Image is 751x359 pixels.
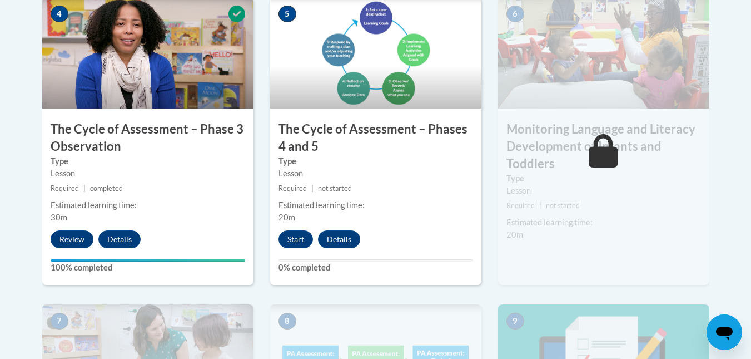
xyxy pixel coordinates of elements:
[318,184,352,193] span: not started
[90,184,123,193] span: completed
[51,6,68,22] span: 4
[539,201,541,210] span: |
[270,121,481,155] h3: The Cycle of Assessment – Phases 4 and 5
[546,201,580,210] span: not started
[51,262,245,274] label: 100% completed
[278,168,473,180] div: Lesson
[506,185,701,197] div: Lesson
[278,155,473,168] label: Type
[506,313,524,330] span: 9
[51,313,68,330] span: 7
[42,121,253,155] h3: The Cycle of Assessment – Phase 3 Observation
[51,199,245,212] div: Estimated learning time:
[51,230,93,248] button: Review
[506,217,701,229] div: Estimated learning time:
[278,230,313,248] button: Start
[278,213,295,222] span: 20m
[318,230,360,248] button: Details
[506,230,523,239] span: 20m
[707,314,742,350] iframe: Button to launch messaging window
[51,155,245,168] label: Type
[83,184,86,193] span: |
[278,184,307,193] span: Required
[51,184,79,193] span: Required
[278,6,296,22] span: 5
[498,121,709,172] h3: Monitoring Language and Literacy Development of Infants and Toddlers
[506,6,524,22] span: 6
[51,259,245,262] div: Your progress
[506,173,701,185] label: Type
[51,213,67,222] span: 30m
[506,201,535,210] span: Required
[278,313,296,330] span: 8
[311,184,314,193] span: |
[278,262,473,274] label: 0% completed
[98,230,141,248] button: Details
[278,199,473,212] div: Estimated learning time:
[51,168,245,180] div: Lesson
